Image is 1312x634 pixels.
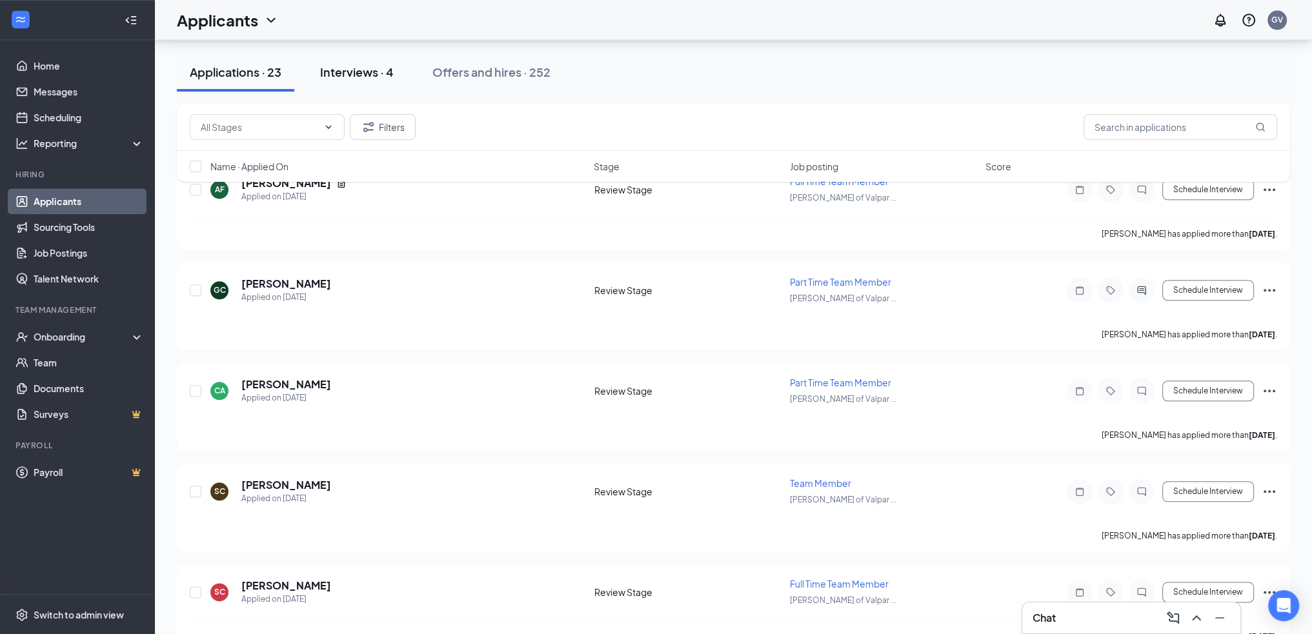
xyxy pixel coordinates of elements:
[190,64,281,80] div: Applications · 23
[1103,486,1118,497] svg: Tag
[1186,608,1207,628] button: ChevronUp
[34,375,144,401] a: Documents
[790,595,896,605] span: [PERSON_NAME] of Valpar ...
[1162,381,1254,401] button: Schedule Interview
[1271,14,1283,25] div: GV
[790,495,896,504] span: [PERSON_NAME] of Valpar ...
[594,160,620,173] span: Stage
[201,120,318,134] input: All Stages
[1213,12,1228,28] svg: Notifications
[1189,610,1204,626] svg: ChevronUp
[350,114,416,140] button: Filter Filters
[1103,285,1118,295] svg: Tag
[34,79,144,104] a: Messages
[34,608,124,621] div: Switch to admin view
[34,188,144,214] a: Applicants
[1163,608,1184,628] button: ComposeMessage
[1262,584,1277,600] svg: Ellipses
[177,9,258,31] h1: Applicants
[1134,587,1149,597] svg: ChatInactive
[241,291,331,304] div: Applied on [DATE]
[1162,582,1254,602] button: Schedule Interview
[15,304,141,315] div: Team Management
[594,284,782,297] div: Review Stage
[1072,285,1087,295] svg: Note
[241,391,331,404] div: Applied on [DATE]
[790,276,891,288] span: Part Time Team Member
[1249,330,1275,339] b: [DATE]
[241,190,347,203] div: Applied on [DATE]
[432,64,550,80] div: Offers and hires · 252
[1262,383,1277,399] svg: Ellipses
[1249,430,1275,440] b: [DATE]
[34,459,144,485] a: PayrollCrown
[1103,587,1118,597] svg: Tag
[1033,611,1056,625] h3: Chat
[1166,610,1181,626] svg: ComposeMessage
[594,384,782,397] div: Review Stage
[790,477,851,489] span: Team Member
[214,284,226,295] div: GC
[1102,430,1277,441] p: [PERSON_NAME] has applied more than .
[594,586,782,599] div: Review Stage
[1268,590,1299,621] div: Open Intercom Messenger
[1102,228,1277,239] p: [PERSON_NAME] has applied more than .
[241,478,331,492] h5: [PERSON_NAME]
[790,293,896,303] span: [PERSON_NAME] of Valpar ...
[34,104,144,130] a: Scheduling
[1084,114,1277,140] input: Search in applications
[34,53,144,79] a: Home
[1072,587,1087,597] svg: Note
[214,486,225,497] div: SC
[790,160,838,173] span: Job posting
[1209,608,1230,628] button: Minimize
[985,160,1011,173] span: Score
[14,13,27,26] svg: WorkstreamLogo
[241,492,331,505] div: Applied on [DATE]
[1102,530,1277,541] p: [PERSON_NAME] has applied more than .
[34,214,144,240] a: Sourcing Tools
[34,350,144,375] a: Team
[1255,122,1266,132] svg: MagnifyingGlass
[34,330,133,343] div: Onboarding
[15,137,28,150] svg: Analysis
[210,160,288,173] span: Name · Applied On
[1212,610,1227,626] svg: Minimize
[1134,386,1149,396] svg: ChatInactive
[15,169,141,180] div: Hiring
[214,385,225,396] div: CA
[1134,486,1149,497] svg: ChatInactive
[1241,12,1256,28] svg: QuestionInfo
[15,608,28,621] svg: Settings
[34,137,145,150] div: Reporting
[214,586,225,597] div: SC
[1162,280,1254,301] button: Schedule Interview
[241,377,331,391] h5: [PERSON_NAME]
[323,122,334,132] svg: ChevronDown
[263,12,279,28] svg: ChevronDown
[1102,329,1277,340] p: [PERSON_NAME] has applied more than .
[790,578,889,589] span: Full Time Team Member
[1072,486,1087,497] svg: Note
[15,440,141,451] div: Payroll
[1249,531,1275,540] b: [DATE]
[1262,282,1277,298] svg: Ellipses
[790,377,891,388] span: Part Time Team Member
[241,579,331,593] h5: [PERSON_NAME]
[15,330,28,343] svg: UserCheck
[320,64,394,80] div: Interviews · 4
[241,277,331,291] h5: [PERSON_NAME]
[790,193,896,203] span: [PERSON_NAME] of Valpar ...
[34,240,144,266] a: Job Postings
[790,394,896,404] span: [PERSON_NAME] of Valpar ...
[241,593,331,606] div: Applied on [DATE]
[1134,285,1149,295] svg: ActiveChat
[34,266,144,292] a: Talent Network
[361,119,376,135] svg: Filter
[1162,481,1254,502] button: Schedule Interview
[34,401,144,427] a: SurveysCrown
[1103,386,1118,396] svg: Tag
[125,14,137,26] svg: Collapse
[1072,386,1087,396] svg: Note
[594,485,782,498] div: Review Stage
